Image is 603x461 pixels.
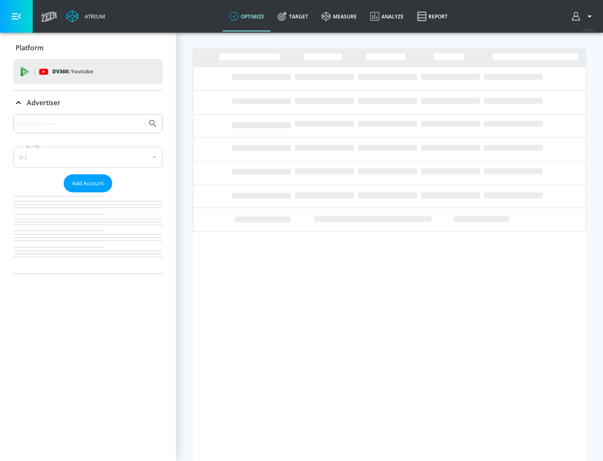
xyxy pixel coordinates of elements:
p: Youtube [71,67,93,76]
div: Advertiser [13,114,162,274]
button: Add Account [64,174,112,192]
div: Platform [13,36,162,60]
a: Report [410,1,454,31]
a: measure [315,1,363,31]
span: v 4.25.4 [583,28,595,32]
p: DV360: [52,67,93,76]
input: Search by name [17,118,144,129]
p: Platform [15,43,44,52]
a: Target [271,1,315,31]
div: DV360: Youtube [13,59,162,84]
p: Advertiser [27,98,60,107]
div: Advertiser [13,91,162,114]
nav: list of Advertiser [13,192,162,274]
div: Atrium [81,13,105,20]
span: Add Account [72,179,104,188]
a: optimize [223,1,271,31]
a: Analyze [363,1,410,31]
label: Sort By [24,144,42,149]
div: A-Z [13,147,162,168]
a: Atrium [66,10,105,23]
